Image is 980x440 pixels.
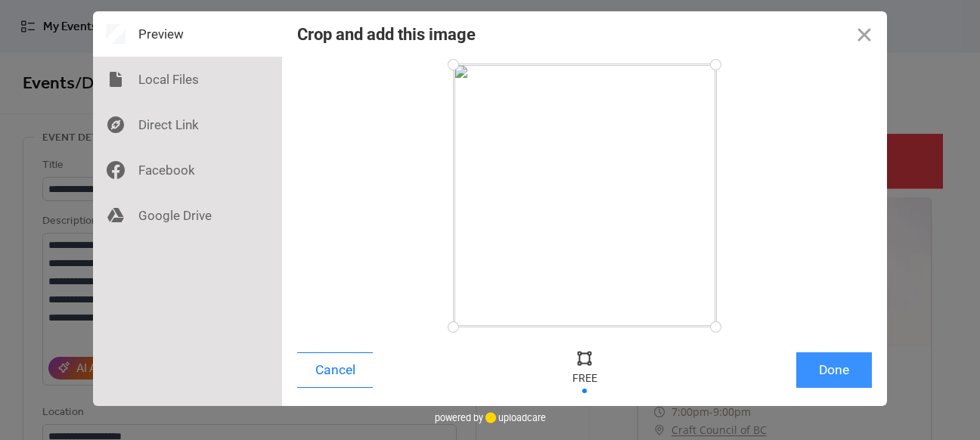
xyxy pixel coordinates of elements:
[93,102,282,147] div: Direct Link
[483,412,546,423] a: uploadcare
[842,11,887,57] button: Close
[93,11,282,57] div: Preview
[93,57,282,102] div: Local Files
[93,147,282,193] div: Facebook
[297,25,476,44] div: Crop and add this image
[93,193,282,238] div: Google Drive
[435,406,546,429] div: powered by
[297,352,373,388] button: Cancel
[796,352,872,388] button: Done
